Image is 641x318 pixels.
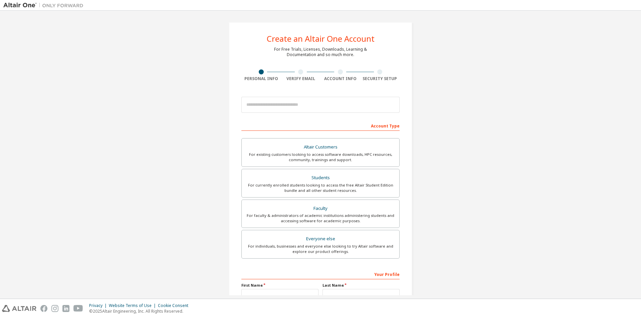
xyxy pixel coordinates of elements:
[323,283,400,288] label: Last Name
[274,47,367,57] div: For Free Trials, Licenses, Downloads, Learning & Documentation and so much more.
[109,303,158,308] div: Website Terms of Use
[246,173,395,183] div: Students
[51,305,58,312] img: instagram.svg
[2,305,36,312] img: altair_logo.svg
[241,120,400,131] div: Account Type
[3,2,87,9] img: Altair One
[246,213,395,224] div: For faculty & administrators of academic institutions administering students and accessing softwa...
[360,76,400,81] div: Security Setup
[281,76,321,81] div: Verify Email
[267,35,375,43] div: Create an Altair One Account
[73,305,83,312] img: youtube.svg
[246,183,395,193] div: For currently enrolled students looking to access the free Altair Student Edition bundle and all ...
[246,152,395,163] div: For existing customers looking to access software downloads, HPC resources, community, trainings ...
[62,305,69,312] img: linkedin.svg
[89,308,192,314] p: © 2025 Altair Engineering, Inc. All Rights Reserved.
[241,269,400,279] div: Your Profile
[320,76,360,81] div: Account Info
[246,204,395,213] div: Faculty
[246,142,395,152] div: Altair Customers
[241,283,318,288] label: First Name
[40,305,47,312] img: facebook.svg
[89,303,109,308] div: Privacy
[241,76,281,81] div: Personal Info
[158,303,192,308] div: Cookie Consent
[246,234,395,244] div: Everyone else
[246,244,395,254] div: For individuals, businesses and everyone else looking to try Altair software and explore our prod...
